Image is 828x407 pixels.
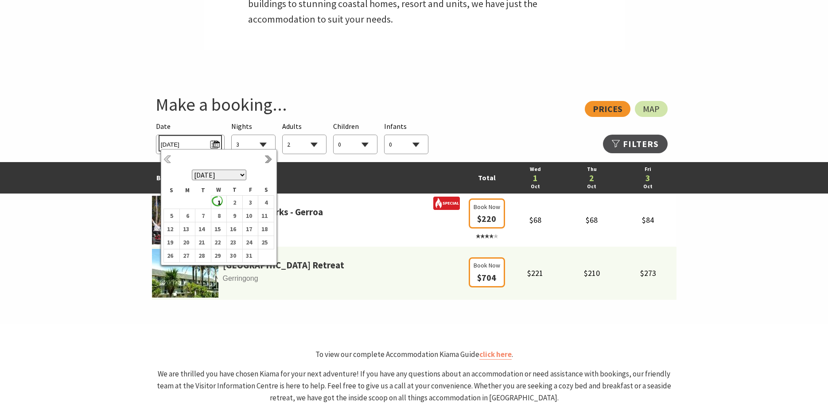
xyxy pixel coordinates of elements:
a: [GEOGRAPHIC_DATA] Retreat [223,258,344,273]
td: 3 [242,195,258,209]
a: click here [479,349,512,360]
td: 27 [179,249,195,262]
td: 26 [164,249,180,262]
b: 18 [258,223,270,235]
b: 22 [211,236,223,248]
a: 2 [568,174,615,182]
span: $68 [529,215,541,225]
td: 9 [227,209,243,222]
b: 30 [227,250,238,261]
th: M [179,185,195,195]
b: 10 [243,210,254,221]
b: 7 [195,210,207,221]
td: Total [466,162,507,194]
a: Fri [624,165,672,174]
span: $221 [527,268,543,278]
b: 31 [243,250,254,261]
td: 28 [195,249,211,262]
td: 30 [227,249,243,262]
b: 28 [195,250,207,261]
td: 19 [164,236,180,249]
b: 26 [164,250,175,261]
span: Book Now [474,260,500,270]
a: Wed [512,165,559,174]
td: 8 [211,209,227,222]
b: 20 [180,236,191,248]
td: 16 [227,222,243,236]
b: 25 [258,236,270,248]
span: Date [156,122,171,131]
span: Book Now [474,202,500,212]
span: Gerroa [152,220,466,231]
b: 23 [227,236,238,248]
img: parkridgea.jpg [152,249,218,298]
b: 4 [258,197,270,208]
span: $220 [477,213,496,224]
th: F [242,185,258,195]
b: 3 [243,197,254,208]
b: 19 [164,236,175,248]
td: 29 [211,249,227,262]
td: Best Rates [152,162,466,194]
td: 22 [211,236,227,249]
span: $84 [642,215,654,225]
b: 16 [227,223,238,235]
b: 2 [227,197,238,208]
span: $210 [584,268,600,278]
span: Gerringong [152,273,466,284]
span: Map [643,105,660,112]
b: 27 [180,250,191,261]
td: 17 [242,222,258,236]
span: $68 [586,215,598,225]
b: 8 [211,210,223,221]
span: $704 [477,272,496,283]
td: 12 [164,222,180,236]
b: 5 [164,210,175,221]
b: 24 [243,236,254,248]
b: 21 [195,236,207,248]
td: 1 [211,195,227,209]
td: 5 [164,209,180,222]
th: W [211,185,227,195]
a: Oct [568,182,615,191]
td: 23 [227,236,243,249]
td: 25 [258,236,274,249]
span: Adults [282,122,302,131]
b: 29 [211,250,223,261]
img: 341233-primary-1e441c39-47ed-43bc-a084-13db65cabecb.jpg [152,196,218,244]
td: 2 [227,195,243,209]
b: 6 [180,210,191,221]
td: 31 [242,249,258,262]
span: $273 [640,268,656,278]
b: 11 [258,210,270,221]
b: 13 [180,223,191,235]
td: 4 [258,195,274,209]
a: 1 [512,174,559,182]
td: 13 [179,222,195,236]
td: 21 [195,236,211,249]
p: We are thrilled you have chosen Kiama for your next adventure! If you have any questions about an... [152,368,676,404]
th: S [258,185,274,195]
a: Thu [568,165,615,174]
td: 24 [242,236,258,249]
div: Please choose your desired arrival date [156,121,225,154]
th: T [195,185,211,195]
a: Map [635,101,668,117]
td: 7 [195,209,211,222]
td: 15 [211,222,227,236]
b: 17 [243,223,254,235]
b: 9 [227,210,238,221]
td: 18 [258,222,274,236]
th: T [227,185,243,195]
td: 6 [179,209,195,222]
td: 20 [179,236,195,249]
a: Oct [624,182,672,191]
b: 1 [211,197,223,208]
a: Oct [512,182,559,191]
td: 14 [195,222,211,236]
a: Book Now $704 [469,274,505,283]
span: Infants [384,122,407,131]
th: S [164,185,180,195]
b: 14 [195,223,207,235]
b: 12 [164,223,175,235]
